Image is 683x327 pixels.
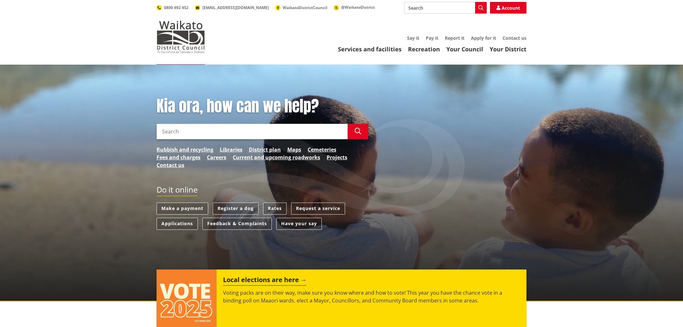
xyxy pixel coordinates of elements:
[283,5,327,10] span: WaikatoDistrictCouncil
[157,218,198,230] a: Applications
[220,146,242,153] a: Libraries
[446,45,483,53] a: Your Council
[408,45,440,53] a: Recreation
[276,218,322,230] a: Have your say
[223,289,520,304] p: Voting packs are on their way, make sure you know where and how to vote! This year you have the c...
[195,5,269,10] a: [EMAIL_ADDRESS][DOMAIN_NAME]
[490,45,526,53] a: Your District
[157,161,184,169] a: Contact us
[233,153,320,161] a: Current and upcoming roadworks
[157,97,368,116] h1: Kia ora, how can we help?
[275,5,327,10] a: WaikatoDistrictCouncil
[157,124,348,139] input: Search input
[341,5,375,10] span: @WaikatoDistrict
[338,45,402,53] a: Services and facilities
[490,2,526,14] a: Account
[157,153,200,161] a: Fees and charges
[157,5,189,10] a: 0800 492 452
[164,5,189,10] span: 0800 492 452
[327,153,347,161] a: Projects
[404,2,487,14] input: Search input
[291,203,345,215] a: Request a service
[223,276,307,286] h2: Local elections are here
[249,146,281,153] a: District plan
[157,21,205,53] img: Waikato District Council - Te Kaunihera aa Takiwaa o Waikato
[471,35,496,41] a: Apply for it
[426,35,438,41] a: Pay it
[263,203,287,215] a: Rates
[207,153,226,161] a: Careers
[407,35,419,41] a: Say it
[202,218,272,230] a: Feedback & Complaints
[157,185,198,196] h2: Do it online
[287,146,301,153] a: Maps
[334,5,375,10] a: @WaikatoDistrict
[157,146,213,153] a: Rubbish and recycling
[202,5,269,10] span: [EMAIL_ADDRESS][DOMAIN_NAME]
[445,35,464,41] a: Report it
[157,203,208,215] a: Make a payment
[308,146,336,153] a: Cemeteries
[213,203,259,215] a: Register a dog
[503,35,526,41] a: Contact us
